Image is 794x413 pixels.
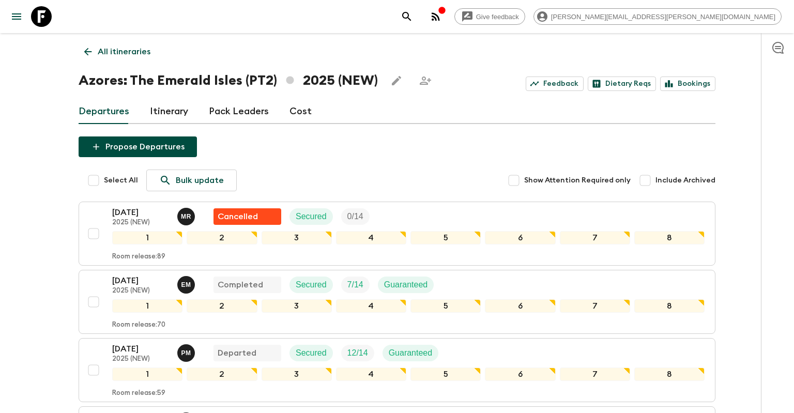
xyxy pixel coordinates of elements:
[289,99,312,124] a: Cost
[526,77,584,91] a: Feedback
[533,8,782,25] div: [PERSON_NAME][EMAIL_ADDRESS][PERSON_NAME][DOMAIN_NAME]
[341,277,370,293] div: Trip Fill
[187,299,257,313] div: 2
[396,6,417,27] button: search adventures
[112,355,169,363] p: 2025 (NEW)
[289,277,333,293] div: Secured
[79,70,378,91] h1: Azores: The Emerald Isles (PT2) 2025 (NEW)
[112,368,182,381] div: 1
[150,99,188,124] a: Itinerary
[112,299,182,313] div: 1
[98,45,150,58] p: All itineraries
[177,208,197,225] button: MR
[347,279,363,291] p: 7 / 14
[112,287,169,295] p: 2025 (NEW)
[336,368,406,381] div: 4
[289,208,333,225] div: Secured
[262,299,332,313] div: 3
[181,212,191,221] p: M R
[341,345,374,361] div: Trip Fill
[410,299,481,313] div: 5
[296,347,327,359] p: Secured
[560,299,630,313] div: 7
[470,13,525,21] span: Give feedback
[187,368,257,381] div: 2
[634,368,705,381] div: 8
[485,368,555,381] div: 6
[213,208,281,225] div: Flash Pack cancellation
[454,8,525,25] a: Give feedback
[218,279,263,291] p: Completed
[79,338,715,402] button: [DATE]2025 (NEW)Paula MedeirosDepartedSecuredTrip FillGuaranteed12345678Room release:59
[112,343,169,355] p: [DATE]
[79,99,129,124] a: Departures
[634,299,705,313] div: 8
[218,210,258,223] p: Cancelled
[79,270,715,334] button: [DATE]2025 (NEW)Eduardo MirandaCompletedSecuredTrip FillGuaranteed12345678Room release:70
[79,41,156,62] a: All itineraries
[560,231,630,244] div: 7
[341,208,370,225] div: Trip Fill
[79,136,197,157] button: Propose Departures
[112,389,165,397] p: Room release: 59
[146,170,237,191] a: Bulk update
[112,231,182,244] div: 1
[347,347,368,359] p: 12 / 14
[588,77,656,91] a: Dietary Reqs
[112,274,169,287] p: [DATE]
[634,231,705,244] div: 8
[177,211,197,219] span: Mario Rangel
[410,368,481,381] div: 5
[177,347,197,356] span: Paula Medeiros
[209,99,269,124] a: Pack Leaders
[79,202,715,266] button: [DATE]2025 (NEW)Mario RangelFlash Pack cancellationSecuredTrip Fill12345678Room release:89
[112,253,165,261] p: Room release: 89
[176,174,224,187] p: Bulk update
[262,231,332,244] div: 3
[262,368,332,381] div: 3
[296,279,327,291] p: Secured
[389,347,433,359] p: Guaranteed
[410,231,481,244] div: 5
[485,299,555,313] div: 6
[386,70,407,91] button: Edit this itinerary
[187,231,257,244] div: 2
[560,368,630,381] div: 7
[296,210,327,223] p: Secured
[655,175,715,186] span: Include Archived
[545,13,781,21] span: [PERSON_NAME][EMAIL_ADDRESS][PERSON_NAME][DOMAIN_NAME]
[112,219,169,227] p: 2025 (NEW)
[415,70,436,91] span: Share this itinerary
[336,299,406,313] div: 4
[524,175,631,186] span: Show Attention Required only
[485,231,555,244] div: 6
[218,347,256,359] p: Departed
[104,175,138,186] span: Select All
[660,77,715,91] a: Bookings
[289,345,333,361] div: Secured
[384,279,428,291] p: Guaranteed
[112,206,169,219] p: [DATE]
[177,279,197,287] span: Eduardo Miranda
[6,6,27,27] button: menu
[112,321,165,329] p: Room release: 70
[347,210,363,223] p: 0 / 14
[336,231,406,244] div: 4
